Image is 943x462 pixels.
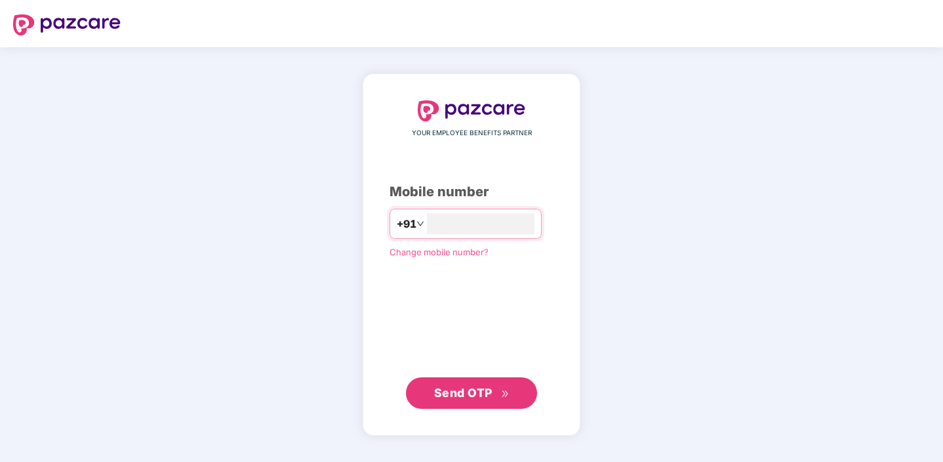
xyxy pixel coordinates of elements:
[13,14,121,35] img: logo
[412,128,532,138] span: YOUR EMPLOYEE BENEFITS PARTNER
[406,377,537,409] button: Send OTPdouble-right
[390,182,553,202] div: Mobile number
[416,220,424,228] span: down
[418,100,525,121] img: logo
[397,216,416,232] span: +91
[434,386,492,400] span: Send OTP
[390,247,489,257] a: Change mobile number?
[501,390,510,398] span: double-right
